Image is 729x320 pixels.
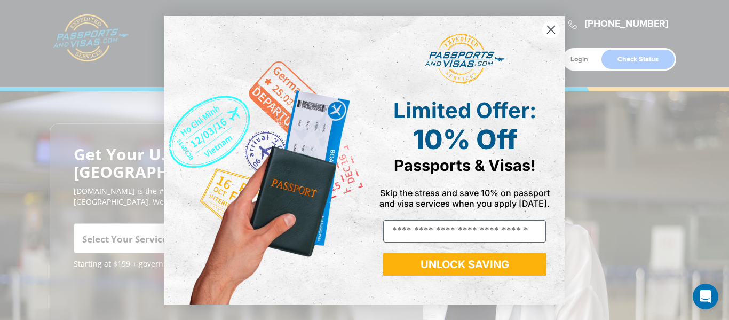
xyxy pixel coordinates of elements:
img: passports and visas [425,34,505,84]
div: Open Intercom Messenger [693,284,718,309]
span: Limited Offer: [393,97,536,123]
span: Passports & Visas! [394,156,536,175]
img: de9cda0d-0715-46ca-9a25-073762a91ba7.png [164,16,364,305]
button: Close dialog [542,20,560,39]
span: Skip the stress and save 10% on passport and visa services when you apply [DATE]. [379,188,550,209]
span: 10% Off [413,123,517,155]
button: UNLOCK SAVING [383,253,546,276]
